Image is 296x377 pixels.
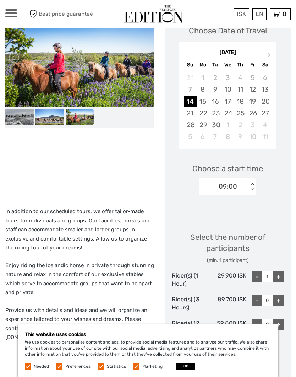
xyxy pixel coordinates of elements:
[18,324,278,377] div: We use cookies to personalise content and ads, to provide social media features and to analyse ou...
[184,119,196,131] div: Choose Sunday, September 28th, 2025
[66,109,94,125] img: 3324417c5a3744c89c45f55a6b84e083_slider_thumbnail.jpeg
[234,84,246,95] div: Choose Thursday, September 11th, 2025
[172,257,284,264] div: (min. 1 participant)
[197,107,209,119] div: Choose Monday, September 22nd, 2025
[184,60,196,70] div: Su
[209,271,246,288] div: 29.900 ISK
[82,11,90,20] button: Open LiveChat chat widget
[219,182,237,191] div: 09:00
[209,119,221,131] div: Choose Tuesday, September 30th, 2025
[252,295,262,306] div: -
[172,232,284,264] div: Select the number of participants
[252,8,267,20] div: EN
[246,107,259,119] div: Choose Friday, September 26th, 2025
[189,25,267,36] div: Choose Date of Travel
[142,363,163,370] label: Marketing
[221,107,234,119] div: Choose Wednesday, September 24th, 2025
[281,10,287,17] span: 0
[259,119,271,131] div: Choose Saturday, October 4th, 2025
[246,119,259,131] div: Choose Friday, October 3rd, 2025
[10,12,80,18] p: We're away right now. Please check back later!
[124,5,183,23] img: The Reykjavík Edition
[184,84,196,95] div: Not available Sunday, September 7th, 2025
[273,295,284,306] div: +
[209,96,221,107] div: Choose Tuesday, September 16th, 2025
[209,131,221,142] div: Choose Tuesday, October 7th, 2025
[209,295,246,312] div: 89.700 ISK
[28,8,93,20] span: Best price guarantee
[197,60,209,70] div: Mo
[209,319,246,336] div: 59.800 ISK
[172,271,209,288] div: Rider(s) (1 Hour)
[209,72,221,84] div: Not available Tuesday, September 2nd, 2025
[221,60,234,70] div: We
[273,271,284,282] div: +
[209,60,221,70] div: Tu
[221,131,234,142] div: Choose Wednesday, October 8th, 2025
[246,72,259,84] div: Not available Friday, September 5th, 2025
[221,72,234,84] div: Not available Wednesday, September 3rd, 2025
[5,261,154,297] p: Enjoy riding the Icelandic horse in private through stunning nature and relax in the comfort of o...
[5,207,154,253] p: In addition to our scheduled tours, we offer tailor-made tours for individuals and groups. Our fa...
[246,84,259,95] div: Choose Friday, September 12th, 2025
[192,163,263,174] span: Choose a start time
[197,96,209,107] div: Choose Monday, September 15th, 2025
[197,131,209,142] div: Choose Monday, October 6th, 2025
[34,363,49,370] label: Needed
[5,306,154,342] p: Provide us with details and ideas and we will organize an experience tailored to your wishes and ...
[172,295,209,312] div: Rider(s) (3 Hours)
[107,363,126,370] label: Statistics
[184,107,196,119] div: Choose Sunday, September 21st, 2025
[209,107,221,119] div: Choose Tuesday, September 23rd, 2025
[234,131,246,142] div: Choose Thursday, October 9th, 2025
[35,109,64,125] img: 5e3aed78f530418e8a58dcf6712af6e0_slider_thumbnail.jpeg
[234,119,246,131] div: Choose Thursday, October 2nd, 2025
[181,72,274,142] div: month 2025-09
[179,49,276,56] div: [DATE]
[197,119,209,131] div: Choose Monday, September 29th, 2025
[234,96,246,107] div: Choose Thursday, September 18th, 2025
[264,51,276,62] button: Next Month
[234,107,246,119] div: Choose Thursday, September 25th, 2025
[246,131,259,142] div: Choose Friday, October 10th, 2025
[252,271,262,282] div: -
[259,72,271,84] div: Not available Saturday, September 6th, 2025
[5,8,154,107] img: 3324417c5a3744c89c45f55a6b84e083_main_slider.jpeg
[5,109,34,125] img: 67facfedf8344746b0f454af8d4a1d72_slider_thumbnail.jpeg
[234,60,246,70] div: Th
[184,131,196,142] div: Choose Sunday, October 5th, 2025
[252,319,262,330] div: -
[197,72,209,84] div: Not available Monday, September 1st, 2025
[221,96,234,107] div: Choose Wednesday, September 17th, 2025
[176,363,195,370] button: OK
[234,72,246,84] div: Not available Thursday, September 4th, 2025
[237,10,246,17] span: ISK
[197,84,209,95] div: Choose Monday, September 8th, 2025
[172,319,209,336] div: Rider(s) (2 Hours)
[246,60,259,70] div: Fr
[221,119,234,131] div: Choose Wednesday, October 1st, 2025
[259,107,271,119] div: Choose Saturday, September 27th, 2025
[25,332,271,338] h5: This website uses cookies
[259,60,271,70] div: Sa
[209,84,221,95] div: Choose Tuesday, September 9th, 2025
[221,84,234,95] div: Choose Wednesday, September 10th, 2025
[249,183,255,190] div: < >
[65,363,91,370] label: Preferences
[259,84,271,95] div: Choose Saturday, September 13th, 2025
[259,96,271,107] div: Choose Saturday, September 20th, 2025
[259,131,271,142] div: Choose Saturday, October 11th, 2025
[246,96,259,107] div: Choose Friday, September 19th, 2025
[184,72,196,84] div: Not available Sunday, August 31st, 2025
[273,319,284,330] div: +
[184,96,196,107] div: Choose Sunday, September 14th, 2025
